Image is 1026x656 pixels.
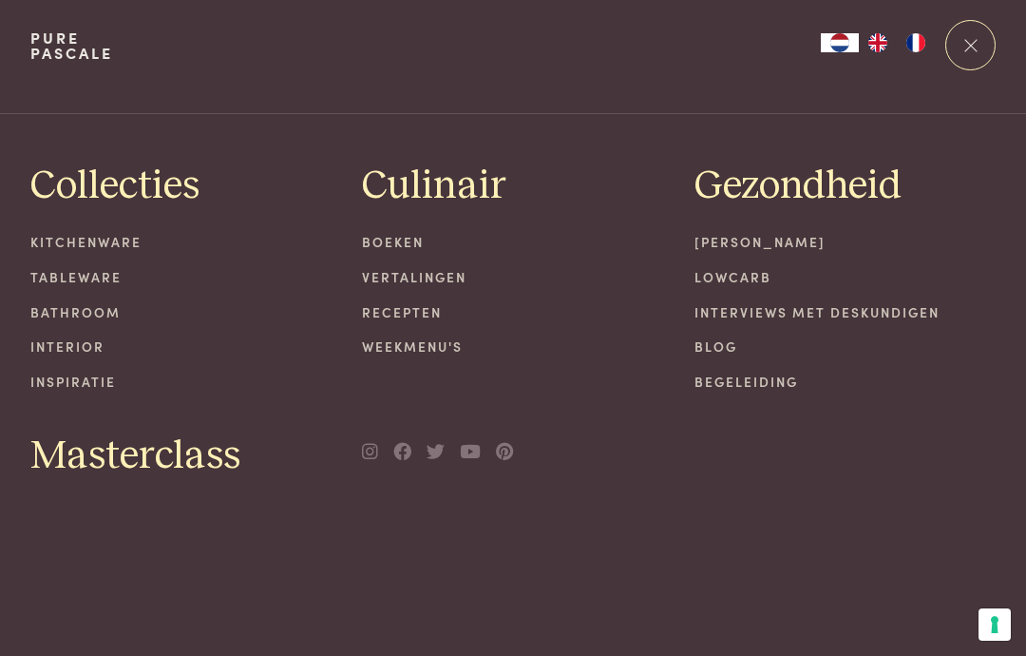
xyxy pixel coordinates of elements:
[362,337,664,357] a: Weekmenu's
[362,267,664,287] a: Vertalingen
[30,232,332,252] a: Kitchenware
[30,432,240,482] a: Masterclass
[821,33,935,52] aside: Language selected: Nederlands
[30,30,113,61] a: PurePascale
[694,302,997,322] a: Interviews met deskundigen
[30,337,332,357] a: Interior
[362,232,664,252] a: Boeken
[978,608,1011,641] button: Uw voorkeuren voor toestemming voor trackingtechnologieën
[694,232,997,252] a: [PERSON_NAME]
[30,162,199,212] a: Collecties
[694,337,997,357] a: Blog
[694,267,997,287] a: Lowcarb
[362,302,664,322] a: Recepten
[30,267,332,287] a: Tableware
[859,33,897,52] a: EN
[362,162,506,212] a: Culinair
[694,162,902,212] a: Gezondheid
[694,372,997,392] a: Begeleiding
[30,372,332,392] a: Inspiratie
[30,302,332,322] a: Bathroom
[821,33,859,52] a: NL
[897,33,935,52] a: FR
[821,33,859,52] div: Language
[859,33,935,52] ul: Language list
